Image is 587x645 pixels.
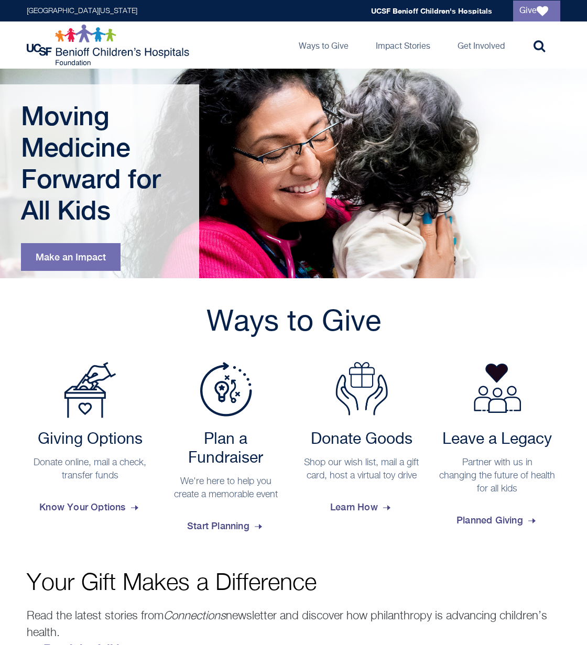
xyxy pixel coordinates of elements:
[439,456,555,496] p: Partner with us in changing the future of health for all kids
[164,610,226,622] em: Connections
[367,21,439,69] a: Impact Stories
[27,24,192,66] img: Logo for UCSF Benioff Children's Hospitals Foundation
[168,430,284,468] h2: Plan a Fundraiser
[456,506,538,534] span: Planned Giving
[303,456,419,483] p: Shop our wish list, mail a gift card, host a virtual toy drive
[162,362,289,540] a: Plan a Fundraiser Plan a Fundraiser We're here to help you create a memorable event Start Planning
[434,362,560,534] a: Leave a Legacy Partner with us in changing the future of health for all kids Planned Giving
[27,7,137,15] a: [GEOGRAPHIC_DATA][US_STATE]
[290,21,357,69] a: Ways to Give
[27,362,153,521] a: Payment Options Giving Options Donate online, mail a check, transfer funds Know Your Options
[449,21,513,69] a: Get Involved
[27,572,560,595] p: Your Gift Makes a Difference
[64,362,116,418] img: Payment Options
[335,362,388,416] img: Donate Goods
[187,512,264,540] span: Start Planning
[298,362,425,521] a: Donate Goods Donate Goods Shop our wish list, mail a gift card, host a virtual toy drive Learn How
[32,430,148,449] h2: Giving Options
[21,243,121,271] a: Make an Impact
[303,430,419,449] h2: Donate Goods
[330,493,393,521] span: Learn How
[200,362,252,417] img: Plan a Fundraiser
[39,493,140,521] span: Know Your Options
[27,304,560,341] h2: Ways to Give
[21,100,181,226] h1: Moving Medicine Forward for All Kids
[513,1,560,21] a: Give
[32,456,148,483] p: Donate online, mail a check, transfer funds
[439,430,555,449] h2: Leave a Legacy
[168,475,284,501] p: We're here to help you create a memorable event
[371,6,492,15] a: UCSF Benioff Children's Hospitals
